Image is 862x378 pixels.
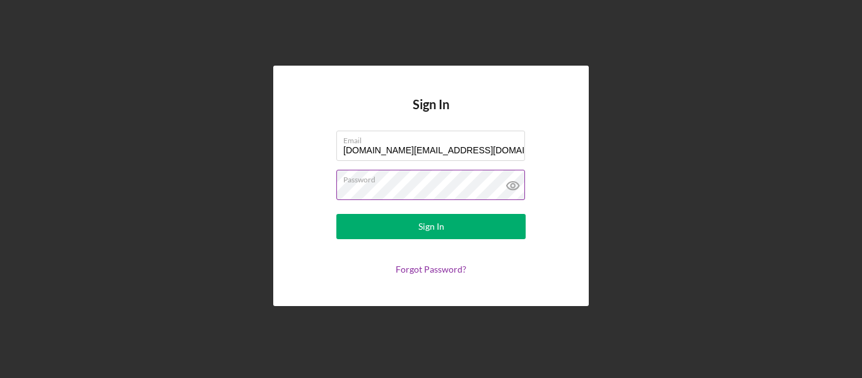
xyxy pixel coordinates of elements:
[396,264,466,275] a: Forgot Password?
[413,97,449,131] h4: Sign In
[343,170,525,184] label: Password
[336,214,526,239] button: Sign In
[418,214,444,239] div: Sign In
[343,131,525,145] label: Email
